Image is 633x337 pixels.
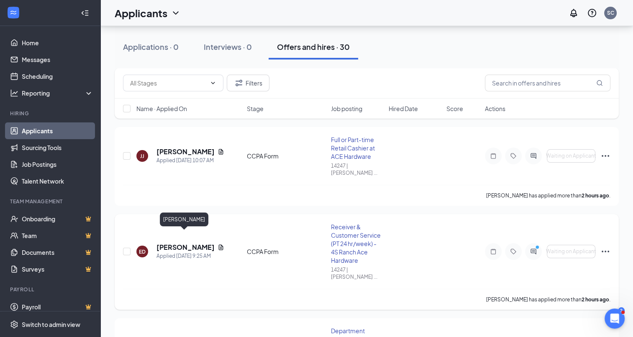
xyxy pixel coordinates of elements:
span: Actions [485,104,505,113]
svg: Document [218,148,224,155]
svg: Note [488,248,498,255]
div: Offers and hires · 30 [277,41,350,52]
p: [PERSON_NAME] has applied more than . [486,192,610,199]
div: 14247 | [PERSON_NAME] ... [331,162,384,176]
div: 2 [618,307,625,314]
button: Waiting on Applicant [547,149,595,163]
svg: Notifications [569,8,579,18]
div: Team Management [10,198,92,205]
svg: ActiveChat [528,248,538,255]
div: CCPA Form [247,247,326,256]
h1: Applicants [115,6,167,20]
svg: ActiveChat [528,153,538,159]
div: Hiring [10,110,92,117]
a: DocumentsCrown [22,244,93,261]
span: Score [446,104,463,113]
a: Messages [22,51,93,68]
span: Name · Applied On [136,104,187,113]
span: Waiting on Applicant [546,249,596,254]
div: ED [139,248,146,255]
div: CCPA Form [247,152,326,160]
svg: WorkstreamLogo [9,8,18,17]
iframe: Intercom live chat [605,308,625,329]
a: PayrollCrown [22,298,93,315]
a: TeamCrown [22,227,93,244]
div: Interviews · 0 [204,41,252,52]
b: 2 hours ago [582,296,609,303]
b: 2 hours ago [582,192,609,199]
div: Full or Part-time Retail Cashier at ACE Hardware [331,135,384,161]
span: Waiting on Applicant [546,153,596,159]
svg: Settings [10,320,18,329]
svg: Analysis [10,89,18,97]
div: 14247 | [PERSON_NAME] ... [331,266,384,280]
div: Applied [DATE] 10:07 AM [156,156,224,165]
a: SurveysCrown [22,261,93,277]
svg: Collapse [81,9,89,17]
a: Scheduling [22,68,93,85]
div: JJ [140,153,144,160]
div: Switch to admin view [22,320,80,329]
a: Applicants [22,122,93,139]
a: OnboardingCrown [22,210,93,227]
svg: Filter [234,78,244,88]
svg: MagnifyingGlass [596,80,603,86]
svg: PrimaryDot [533,245,543,251]
div: [PERSON_NAME] [160,213,208,226]
a: Talent Network [22,173,93,189]
button: Waiting on Applicant [547,245,595,258]
div: Reporting [22,89,94,97]
input: All Stages [130,78,206,88]
p: [PERSON_NAME] has applied more than . [486,296,610,303]
div: SC [607,9,614,16]
a: Job Postings [22,156,93,173]
div: Payroll [10,286,92,293]
h5: [PERSON_NAME] [156,243,214,252]
a: Home [22,34,93,51]
svg: Document [218,244,224,251]
svg: ChevronDown [210,80,216,86]
span: Job posting [331,104,362,113]
svg: Ellipses [600,151,610,161]
div: Applied [DATE] 9:25 AM [156,252,224,260]
svg: Tag [508,153,518,159]
svg: Note [488,153,498,159]
span: Hired Date [389,104,418,113]
a: Sourcing Tools [22,139,93,156]
div: Applications · 0 [123,41,179,52]
svg: Ellipses [600,246,610,257]
svg: QuestionInfo [587,8,597,18]
svg: ChevronDown [171,8,181,18]
h5: [PERSON_NAME] [156,147,214,156]
span: Stage [247,104,264,113]
svg: Tag [508,248,518,255]
div: Receiver & Customer Service (PT 24 hr/week) - 4S Ranch Ace Hardware [331,223,384,264]
input: Search in offers and hires [485,75,610,91]
button: Filter Filters [227,75,269,91]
